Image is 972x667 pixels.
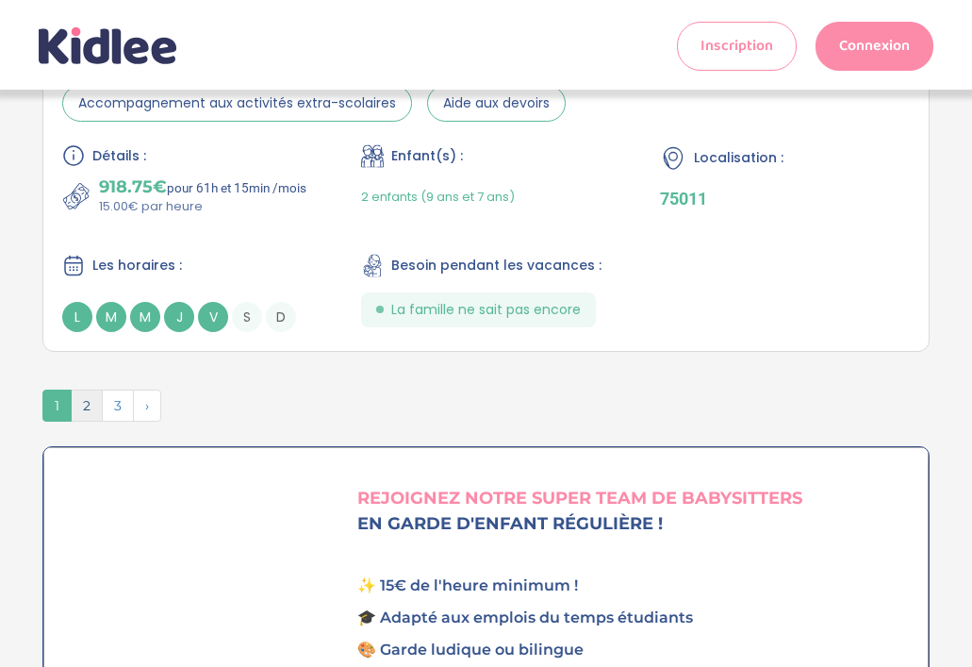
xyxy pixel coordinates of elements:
span: Aide aux devoirs [427,85,566,122]
span: 3 [102,390,134,422]
span: Besoin pendant les vacances : [391,256,601,275]
span: D [266,302,296,332]
p: EN GARDE D'ENFANT RÉGULIÈRE ! [357,511,914,537]
a: Inscription [677,22,797,71]
span: 1 [42,390,72,422]
span: J [164,302,194,332]
span: 2 [71,390,103,422]
span: S [232,302,262,332]
span: M [130,302,160,332]
span: La famille ne sait pas encore [391,300,581,320]
div: ✨ 15€ de l'heure minimum ! [357,575,914,597]
a: Connexion [815,22,933,71]
span: Localisation : [694,148,783,168]
span: Suivant » [133,390,161,422]
span: Accompagnement aux activités extra-scolaires [62,85,412,122]
p: REJOIGNEZ NOTRE SUPER TEAM DE BABYSITTERS [357,486,914,511]
span: 2 enfants (9 ans et 7 ans) [361,188,515,206]
span: V [198,302,228,332]
div: 🎨 Garde ludique ou bilingue [357,639,914,661]
span: Les horaires : [92,256,182,275]
p: 75011 [660,189,910,208]
span: 918.75€ [99,176,167,197]
p: pour 61h et 15min /mois [99,176,306,197]
span: M [96,302,126,332]
div: 🎓 Adapté aux emplois du temps étudiants [357,607,914,629]
span: Détails : [92,146,146,166]
span: L [62,302,92,332]
span: Enfant(s) : [391,146,463,166]
p: 15.00€ par heure [99,197,306,216]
